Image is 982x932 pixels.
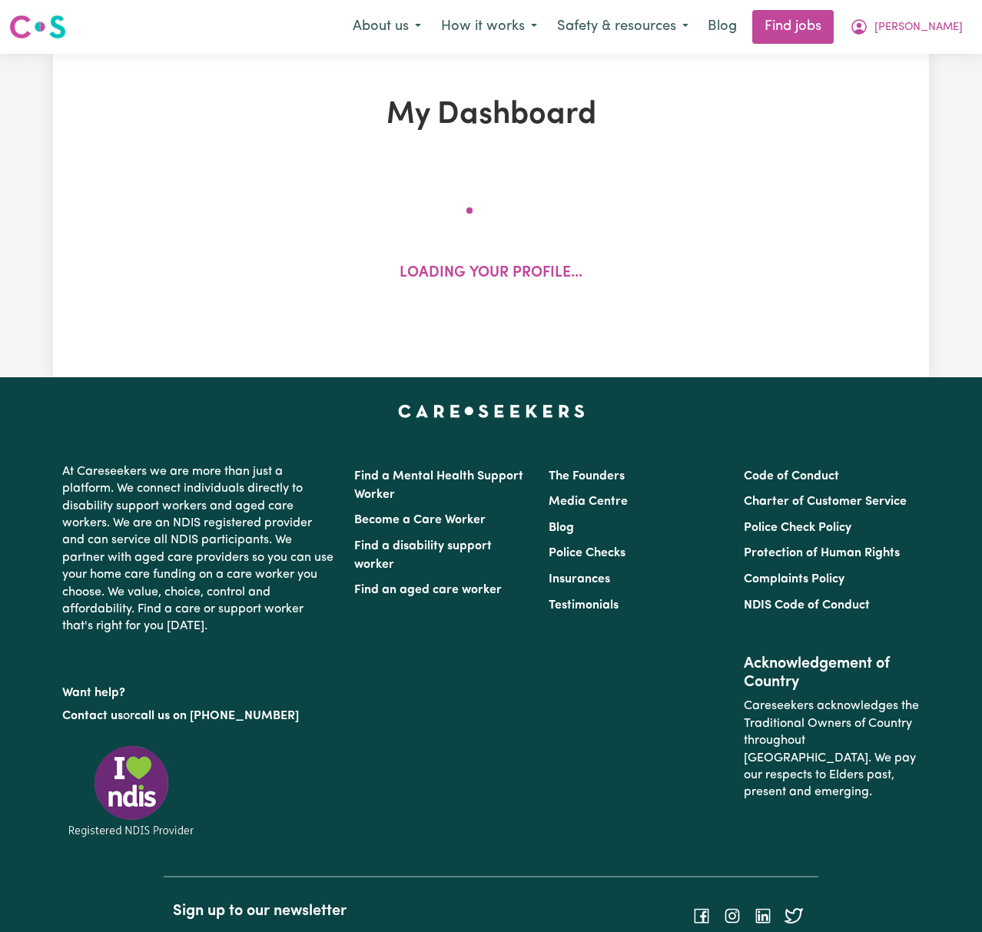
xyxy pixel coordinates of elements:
a: Careseekers home page [398,405,585,417]
a: Become a Care Worker [354,514,486,526]
span: [PERSON_NAME] [874,19,963,36]
a: Follow Careseekers on Twitter [785,909,803,921]
a: Media Centre [549,496,628,508]
h2: Acknowledgement of Country [744,655,920,692]
a: Follow Careseekers on Instagram [723,909,741,921]
a: NDIS Code of Conduct [744,599,870,612]
a: Find an aged care worker [354,584,502,596]
a: Blog [698,10,746,44]
a: Complaints Policy [744,573,844,585]
img: Careseekers logo [9,13,66,41]
a: Testimonials [549,599,619,612]
a: Police Checks [549,547,625,559]
a: Follow Careseekers on LinkedIn [754,909,772,921]
a: Follow Careseekers on Facebook [692,909,711,921]
a: Charter of Customer Service [744,496,907,508]
a: Find a disability support worker [354,540,492,571]
p: Loading your profile... [400,263,582,285]
a: Careseekers logo [9,9,66,45]
a: call us on [PHONE_NUMBER] [134,710,299,722]
button: About us [343,11,431,43]
a: Police Check Policy [744,522,851,534]
button: How it works [431,11,547,43]
a: Blog [549,522,574,534]
a: Find a Mental Health Support Worker [354,470,523,501]
p: Careseekers acknowledges the Traditional Owners of Country throughout [GEOGRAPHIC_DATA]. We pay o... [744,692,920,807]
a: The Founders [549,470,625,483]
iframe: Button to launch messaging window [921,871,970,920]
button: Safety & resources [547,11,698,43]
button: My Account [840,11,973,43]
a: Insurances [549,573,610,585]
p: or [62,701,336,731]
h1: My Dashboard [208,97,774,134]
a: Contact us [62,710,123,722]
img: Registered NDIS provider [62,743,201,839]
p: Want help? [62,678,336,701]
a: Protection of Human Rights [744,547,900,559]
h2: Sign up to our newsletter [173,902,482,920]
p: At Careseekers we are more than just a platform. We connect individuals directly to disability su... [62,457,336,642]
a: Find jobs [752,10,834,44]
a: Code of Conduct [744,470,839,483]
